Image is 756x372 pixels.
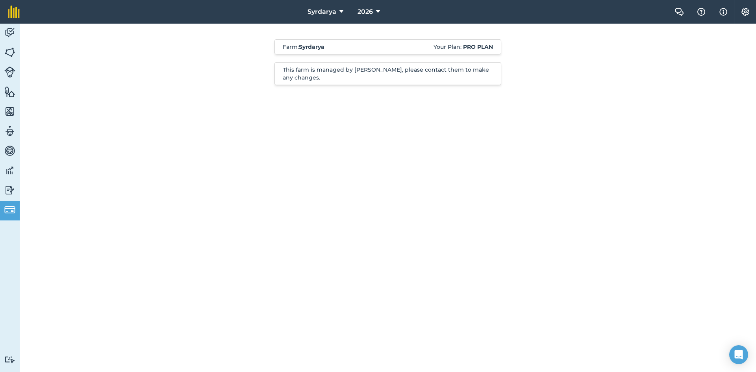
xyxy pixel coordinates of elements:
img: svg+xml;base64,PD94bWwgdmVyc2lvbj0iMS4wIiBlbmNvZGluZz0idXRmLTgiPz4KPCEtLSBHZW5lcmF0b3I6IEFkb2JlIE... [4,125,15,137]
img: Two speech bubbles overlapping with the left bubble in the forefront [674,8,684,16]
span: Your Plan: [434,43,493,51]
img: svg+xml;base64,PHN2ZyB4bWxucz0iaHR0cDovL3d3dy53My5vcmcvMjAwMC9zdmciIHdpZHRoPSI1NiIgaGVpZ2h0PSI2MC... [4,105,15,117]
span: Syrdarya [308,7,336,17]
img: svg+xml;base64,PHN2ZyB4bWxucz0iaHR0cDovL3d3dy53My5vcmcvMjAwMC9zdmciIHdpZHRoPSI1NiIgaGVpZ2h0PSI2MC... [4,86,15,98]
img: svg+xml;base64,PD94bWwgdmVyc2lvbj0iMS4wIiBlbmNvZGluZz0idXRmLTgiPz4KPCEtLSBHZW5lcmF0b3I6IEFkb2JlIE... [4,27,15,39]
img: svg+xml;base64,PHN2ZyB4bWxucz0iaHR0cDovL3d3dy53My5vcmcvMjAwMC9zdmciIHdpZHRoPSI1NiIgaGVpZ2h0PSI2MC... [4,46,15,58]
img: svg+xml;base64,PD94bWwgdmVyc2lvbj0iMS4wIiBlbmNvZGluZz0idXRmLTgiPz4KPCEtLSBHZW5lcmF0b3I6IEFkb2JlIE... [4,145,15,157]
img: svg+xml;base64,PD94bWwgdmVyc2lvbj0iMS4wIiBlbmNvZGluZz0idXRmLTgiPz4KPCEtLSBHZW5lcmF0b3I6IEFkb2JlIE... [4,184,15,196]
p: This farm is managed by [PERSON_NAME], please contact them to make any changes. [283,66,493,81]
img: svg+xml;base64,PHN2ZyB4bWxucz0iaHR0cDovL3d3dy53My5vcmcvMjAwMC9zdmciIHdpZHRoPSIxNyIgaGVpZ2h0PSIxNy... [719,7,727,17]
strong: Pro plan [463,43,493,50]
img: svg+xml;base64,PD94bWwgdmVyc2lvbj0iMS4wIiBlbmNvZGluZz0idXRmLTgiPz4KPCEtLSBHZW5lcmF0b3I6IEFkb2JlIE... [4,165,15,176]
img: A cog icon [741,8,750,16]
div: Open Intercom Messenger [729,345,748,364]
img: svg+xml;base64,PD94bWwgdmVyc2lvbj0iMS4wIiBlbmNvZGluZz0idXRmLTgiPz4KPCEtLSBHZW5lcmF0b3I6IEFkb2JlIE... [4,356,15,363]
span: 2026 [358,7,373,17]
img: A question mark icon [697,8,706,16]
img: svg+xml;base64,PD94bWwgdmVyc2lvbj0iMS4wIiBlbmNvZGluZz0idXRmLTgiPz4KPCEtLSBHZW5lcmF0b3I6IEFkb2JlIE... [4,204,15,215]
span: Farm : [283,43,324,51]
strong: Syrdarya [299,43,324,50]
img: fieldmargin Logo [8,6,20,18]
img: svg+xml;base64,PD94bWwgdmVyc2lvbj0iMS4wIiBlbmNvZGluZz0idXRmLTgiPz4KPCEtLSBHZW5lcmF0b3I6IEFkb2JlIE... [4,67,15,78]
